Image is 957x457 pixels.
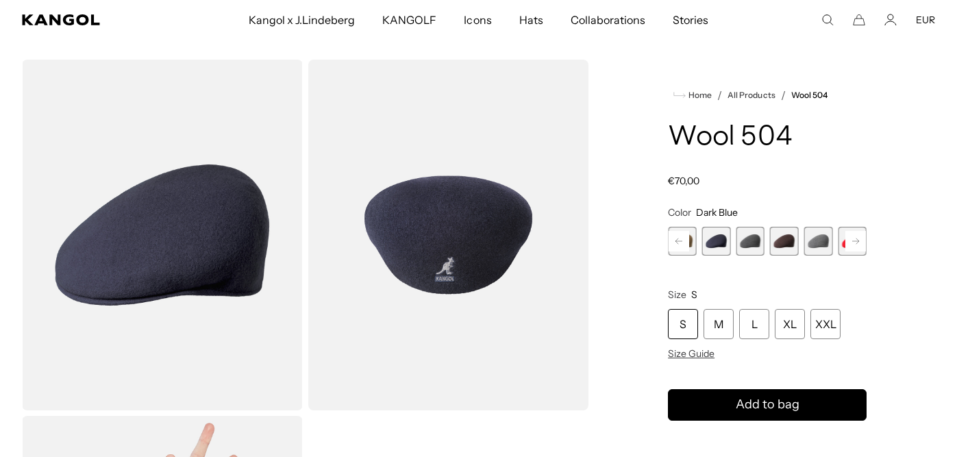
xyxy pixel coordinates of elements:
div: 12 of 21 [702,227,731,256]
li: / [775,87,786,103]
a: Account [884,14,897,26]
li: / [712,87,722,103]
label: Camel [668,227,697,256]
img: color-dark-blue [308,60,589,410]
div: XXL [810,309,841,339]
span: S [691,288,697,301]
summary: Search here [821,14,834,26]
span: Add to bag [736,395,799,414]
h1: Wool 504 [668,123,867,153]
div: 14 of 21 [770,227,799,256]
div: L [739,309,769,339]
label: Red [838,227,867,256]
label: Dark Flannel [736,227,765,256]
span: Size [668,288,686,301]
a: Home [673,89,712,101]
div: 11 of 21 [668,227,697,256]
div: XL [775,309,805,339]
label: Flannel [804,227,833,256]
span: €70,00 [668,175,699,187]
button: Cart [853,14,865,26]
div: 15 of 21 [804,227,833,256]
div: 16 of 21 [838,227,867,256]
span: Size Guide [668,347,714,360]
a: Kangol [22,14,164,25]
div: S [668,309,698,339]
div: M [704,309,734,339]
span: Color [668,206,691,219]
a: All Products [728,90,775,100]
img: color-dark-blue [22,60,303,410]
span: Dark Blue [696,206,738,219]
button: Add to bag [668,389,867,421]
span: Home [686,90,712,100]
nav: breadcrumbs [668,87,867,103]
button: EUR [916,14,935,26]
label: Dark Blue [702,227,731,256]
a: Wool 504 [791,90,828,100]
div: 13 of 21 [736,227,765,256]
label: Espresso [770,227,799,256]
